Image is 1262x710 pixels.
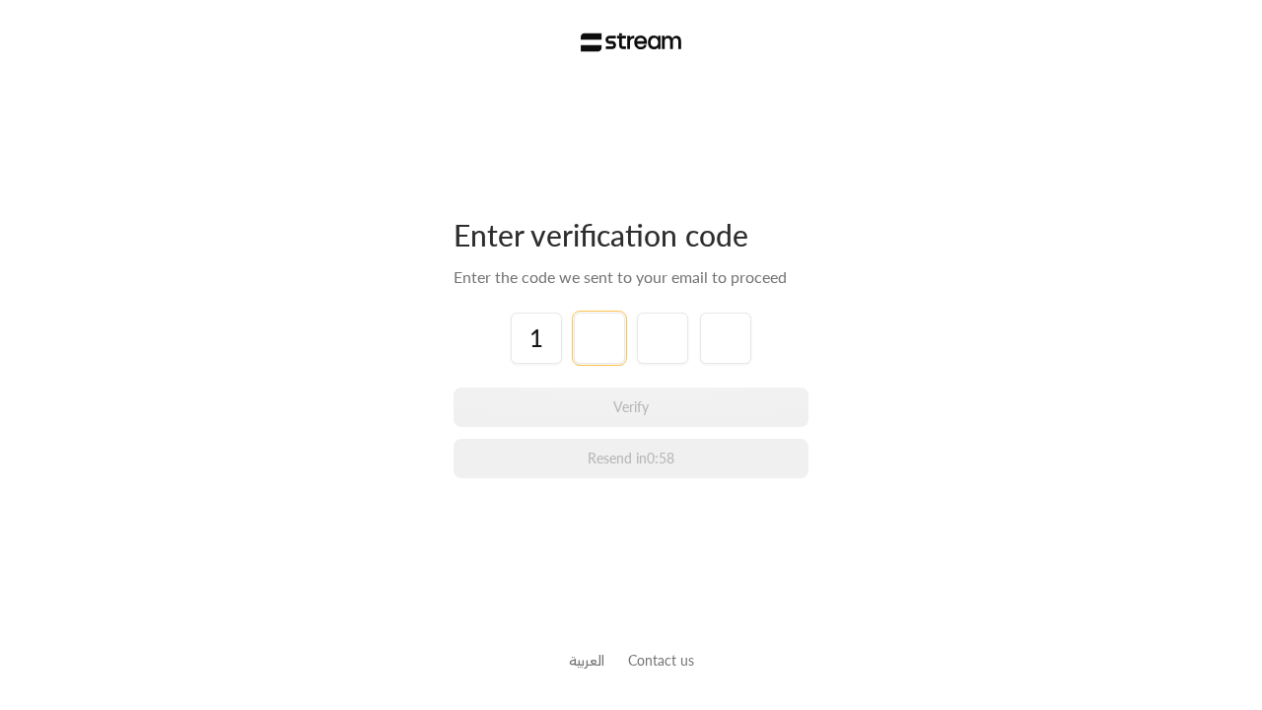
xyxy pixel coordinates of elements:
div: Enter the code we sent to your email to proceed [454,265,808,289]
a: العربية [569,642,604,678]
button: Contact us [628,650,694,671]
img: Stream Logo [581,33,682,52]
a: Contact us [628,652,694,669]
div: Enter verification code [454,216,808,253]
